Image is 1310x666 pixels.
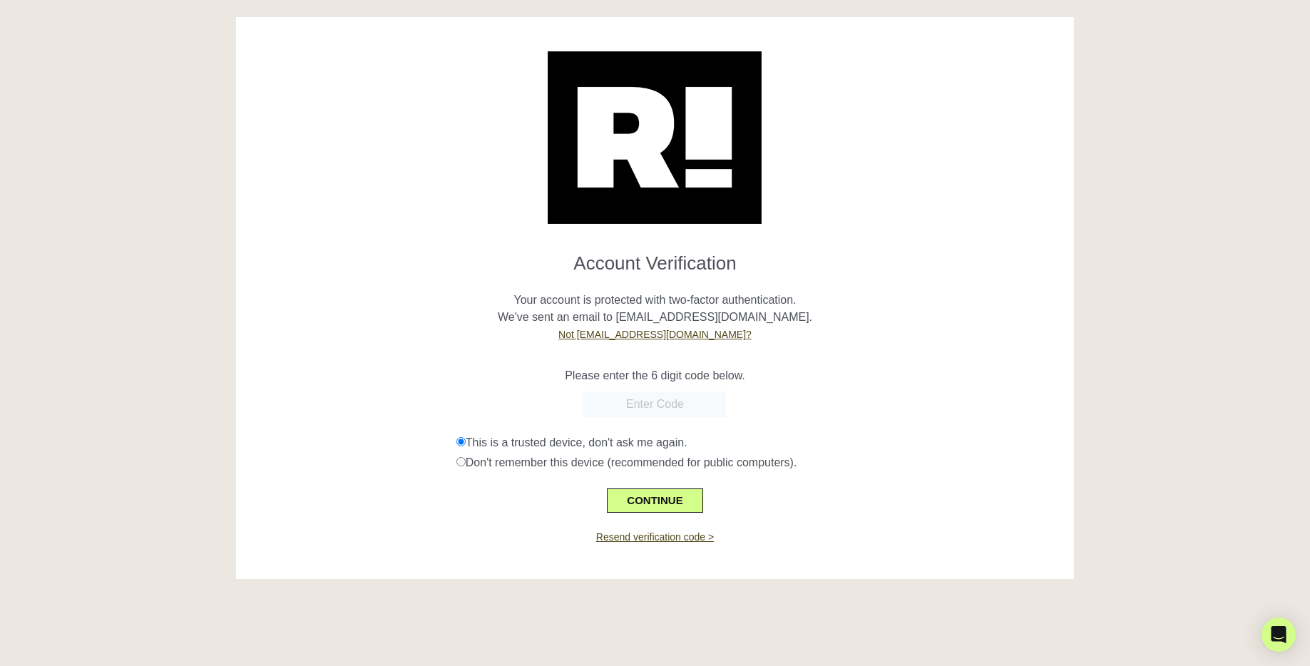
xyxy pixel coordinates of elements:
[596,531,714,543] a: Resend verification code >
[247,275,1063,343] p: Your account is protected with two-factor authentication. We've sent an email to [EMAIL_ADDRESS][...
[583,391,726,417] input: Enter Code
[558,329,752,340] a: Not [EMAIL_ADDRESS][DOMAIN_NAME]?
[548,51,762,224] img: Retention.com
[247,241,1063,275] h1: Account Verification
[607,488,702,513] button: CONTINUE
[1262,618,1296,652] div: Open Intercom Messenger
[456,434,1063,451] div: This is a trusted device, don't ask me again.
[456,454,1063,471] div: Don't remember this device (recommended for public computers).
[247,367,1063,384] p: Please enter the 6 digit code below.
